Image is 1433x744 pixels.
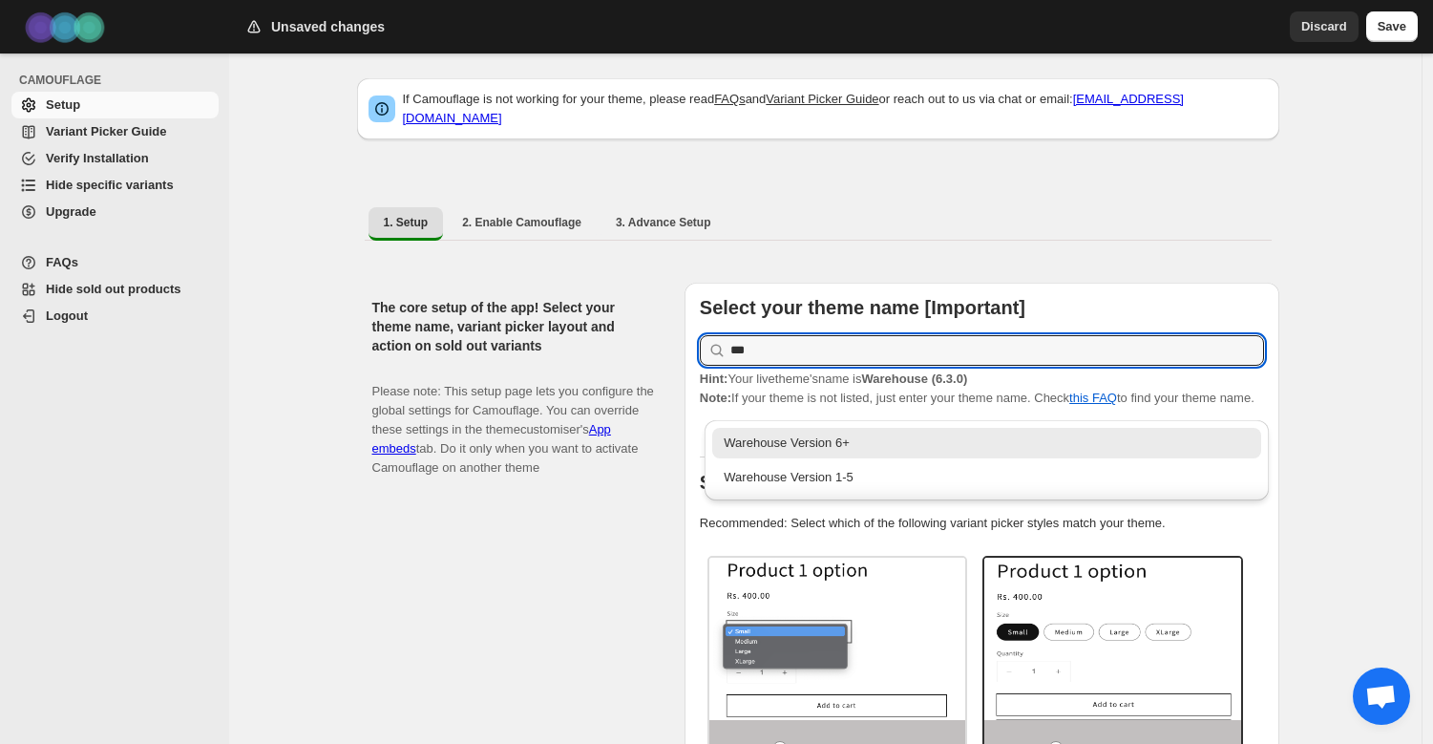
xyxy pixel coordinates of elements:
[46,282,181,296] span: Hide sold out products
[714,92,746,106] a: FAQs
[616,215,711,230] span: 3. Advance Setup
[700,372,967,386] span: Your live theme's name is
[11,276,219,303] a: Hide sold out products
[11,172,219,199] a: Hide specific variants
[724,468,1250,487] div: Warehouse Version 1-5
[861,372,967,386] strong: Warehouse (6.3.0)
[46,151,149,165] span: Verify Installation
[724,434,1250,453] div: Warehouse Version 6+
[11,303,219,329] a: Logout
[700,472,1041,493] b: Select variant picker [Recommended]
[705,458,1269,493] li: Warehouse Version 1-5
[1069,391,1117,405] a: this FAQ
[700,297,1025,318] b: Select your theme name [Important]
[1301,17,1347,36] span: Discard
[700,514,1264,533] p: Recommended: Select which of the following variant picker styles match your theme.
[46,204,96,219] span: Upgrade
[11,249,219,276] a: FAQs
[766,92,878,106] a: Variant Picker Guide
[46,97,80,112] span: Setup
[709,558,966,720] img: Select / Dropdowns
[700,372,728,386] strong: Hint:
[372,298,654,355] h2: The core setup of the app! Select your theme name, variant picker layout and action on sold out v...
[46,308,88,323] span: Logout
[700,391,731,405] strong: Note:
[462,215,581,230] span: 2. Enable Camouflage
[700,370,1264,408] p: If your theme is not listed, just enter your theme name. Check to find your theme name.
[11,199,219,225] a: Upgrade
[46,124,166,138] span: Variant Picker Guide
[984,558,1241,720] img: Buttons / Swatches
[372,363,654,478] p: Please note: This setup page lets you configure the global settings for Camouflage. You can overr...
[403,90,1268,128] p: If Camouflage is not working for your theme, please read and or reach out to us via chat or email:
[11,145,219,172] a: Verify Installation
[11,118,219,145] a: Variant Picker Guide
[1353,668,1410,725] a: Open chat
[384,215,429,230] span: 1. Setup
[271,17,385,36] h2: Unsaved changes
[11,92,219,118] a: Setup
[1366,11,1418,42] button: Save
[1290,11,1359,42] button: Discard
[46,255,78,269] span: FAQs
[1378,17,1406,36] span: Save
[19,73,220,88] span: CAMOUFLAGE
[705,428,1269,458] li: Warehouse Version 6+
[46,178,174,192] span: Hide specific variants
